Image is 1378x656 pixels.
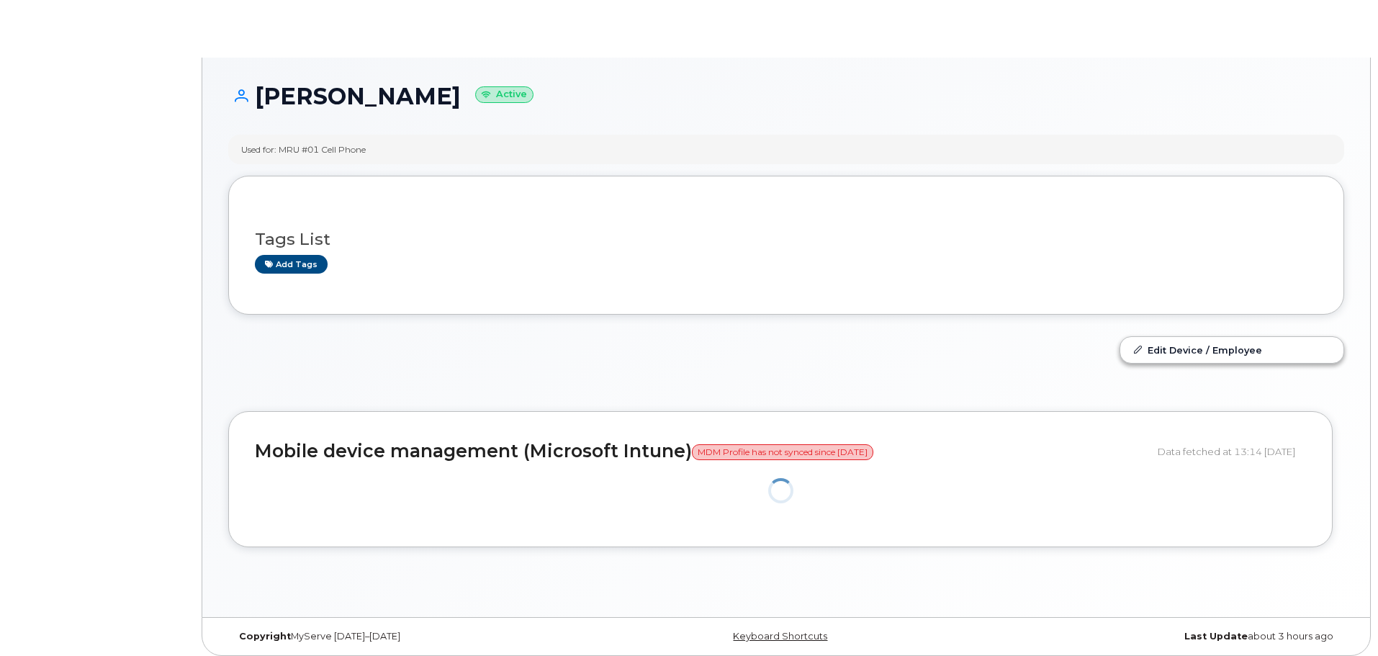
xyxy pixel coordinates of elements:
h1: [PERSON_NAME] [228,84,1344,109]
h3: Tags List [255,230,1318,248]
a: Edit Device / Employee [1120,337,1343,363]
strong: Last Update [1184,631,1248,642]
h2: Mobile device management (Microsoft Intune) [255,441,1147,462]
div: Data fetched at 13:14 [DATE] [1158,438,1306,465]
small: Active [475,86,533,103]
a: Keyboard Shortcuts [733,631,827,642]
div: Used for: MRU #01 Cell Phone [241,143,366,156]
div: MyServe [DATE]–[DATE] [228,631,600,642]
span: MDM Profile has not synced since [DATE] [692,444,873,460]
strong: Copyright [239,631,291,642]
div: about 3 hours ago [972,631,1344,642]
a: Add tags [255,255,328,273]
